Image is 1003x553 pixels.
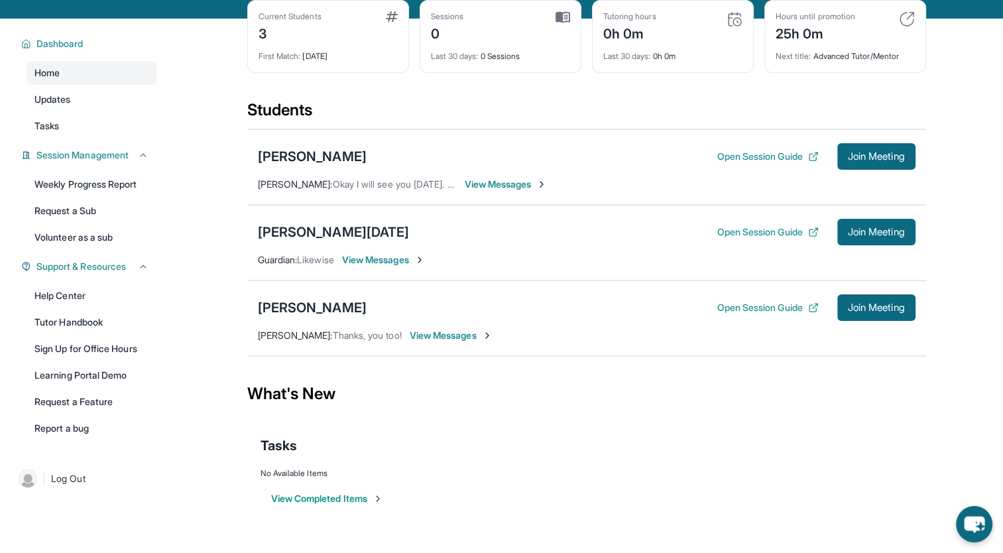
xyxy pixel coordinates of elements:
div: 0h 0m [603,43,742,62]
span: Tasks [34,119,59,133]
div: [DATE] [259,43,398,62]
span: Next title : [776,51,811,61]
span: Guardian : [258,254,298,265]
img: user-img [19,469,37,488]
span: Log Out [51,472,86,485]
a: Request a Sub [27,199,156,223]
div: [PERSON_NAME][DATE] [258,223,410,241]
div: Tutoring hours [603,11,656,22]
span: View Messages [410,329,493,342]
img: card [899,11,915,27]
div: Advanced Tutor/Mentor [776,43,915,62]
img: Chevron-Right [482,330,493,341]
img: card [386,11,398,22]
div: [PERSON_NAME] [258,147,367,166]
span: | [42,471,46,487]
div: 3 [259,22,322,43]
span: View Messages [342,253,425,267]
img: card [727,11,742,27]
img: card [556,11,570,23]
span: Session Management [36,149,129,162]
div: 0 Sessions [431,43,570,62]
a: Tasks [27,114,156,138]
span: Tasks [261,436,297,455]
div: [PERSON_NAME] [258,298,367,317]
button: Open Session Guide [717,301,818,314]
a: Help Center [27,284,156,308]
a: Tutor Handbook [27,310,156,334]
img: Chevron-Right [536,179,547,190]
div: Current Students [259,11,322,22]
div: Hours until promotion [776,11,855,22]
a: Updates [27,88,156,111]
span: [PERSON_NAME] : [258,178,333,190]
button: Join Meeting [837,219,915,245]
button: Session Management [31,149,148,162]
img: Chevron-Right [414,255,425,265]
span: [PERSON_NAME] : [258,330,333,341]
span: Okay I will see you [DATE]. Thank you for responding. [333,178,558,190]
span: Join Meeting [848,304,905,312]
a: Request a Feature [27,390,156,414]
div: What's New [247,365,926,423]
div: 25h 0m [776,22,855,43]
span: Join Meeting [848,228,905,236]
a: Sign Up for Office Hours [27,337,156,361]
button: Dashboard [31,37,148,50]
button: chat-button [956,506,992,542]
a: |Log Out [13,464,156,493]
span: First Match : [259,51,301,61]
div: Sessions [431,11,464,22]
span: Last 30 days : [603,51,651,61]
span: Support & Resources [36,260,126,273]
button: Support & Resources [31,260,148,273]
button: Join Meeting [837,143,915,170]
a: Report a bug [27,416,156,440]
a: Volunteer as a sub [27,225,156,249]
a: Weekly Progress Report [27,172,156,196]
span: Last 30 days : [431,51,479,61]
div: 0 [431,22,464,43]
span: Thanks, you too! [333,330,402,341]
button: Join Meeting [837,294,915,321]
button: Open Session Guide [717,150,818,163]
button: Open Session Guide [717,225,818,239]
span: Likewise [297,254,334,265]
span: View Messages [465,178,548,191]
span: Dashboard [36,37,84,50]
button: View Completed Items [271,492,383,505]
span: Join Meeting [848,153,905,160]
a: Home [27,61,156,85]
div: No Available Items [261,468,913,479]
div: 0h 0m [603,22,656,43]
a: Learning Portal Demo [27,363,156,387]
div: Students [247,99,926,129]
span: Home [34,66,60,80]
span: Updates [34,93,71,106]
